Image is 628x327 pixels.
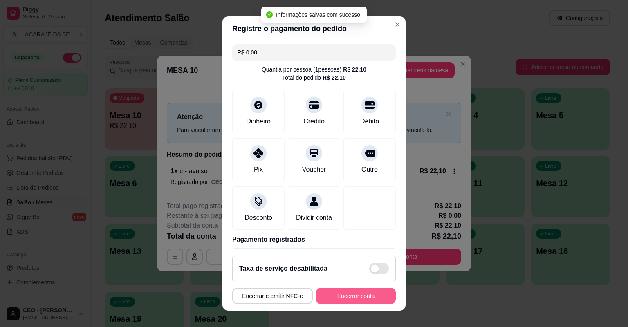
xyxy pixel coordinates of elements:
[237,44,391,60] input: Ex.: hambúrguer de cordeiro
[244,213,272,223] div: Desconto
[391,18,404,31] button: Close
[222,16,406,41] header: Registre o pagamento do pedido
[254,165,263,175] div: Pix
[266,11,273,18] span: check-circle
[246,116,271,126] div: Dinheiro
[232,288,313,304] button: Encerrar e emitir NFC-e
[302,165,326,175] div: Voucher
[360,116,379,126] div: Débito
[262,65,366,74] div: Quantia por pessoa ( 1 pessoas)
[323,74,346,82] div: R$ 22,10
[296,213,332,223] div: Dividir conta
[361,165,378,175] div: Outro
[232,235,396,244] p: Pagamento registrados
[239,264,327,273] h2: Taxa de serviço desabilitada
[282,74,346,82] div: Total do pedido
[316,288,396,304] button: Encerrar conta
[303,116,325,126] div: Crédito
[276,11,362,18] span: Informações salvas com sucesso!
[343,65,366,74] div: R$ 22,10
